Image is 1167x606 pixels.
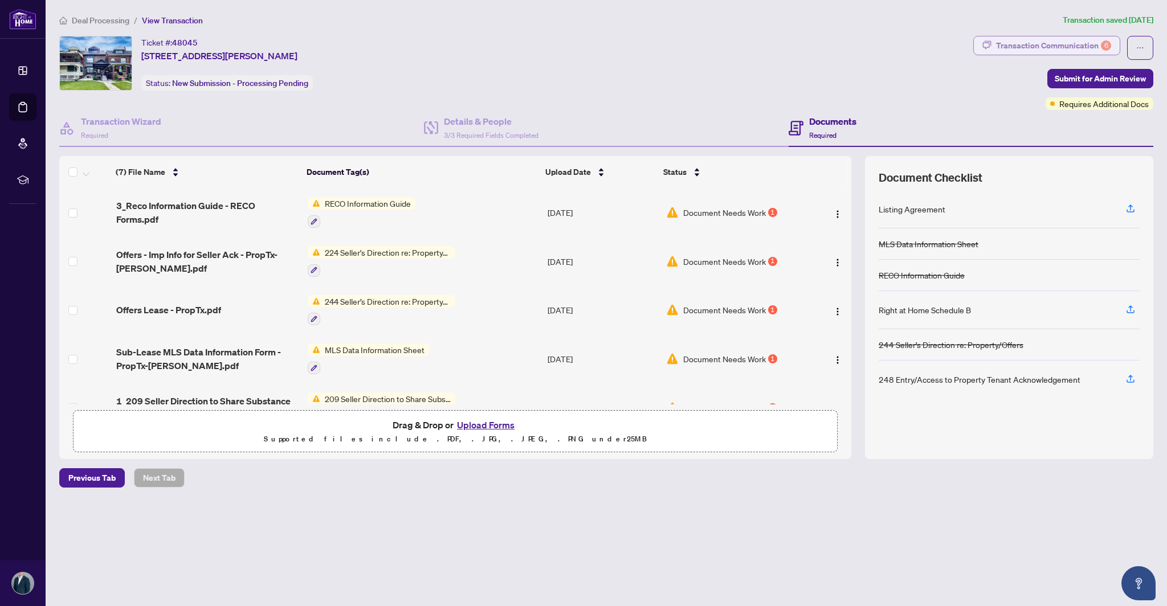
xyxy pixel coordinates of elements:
[68,469,116,487] span: Previous Tab
[543,237,662,286] td: [DATE]
[543,286,662,335] td: [DATE]
[308,197,320,210] img: Status Icon
[12,572,34,594] img: Profile Icon
[663,166,687,178] span: Status
[666,402,679,414] img: Document Status
[809,131,837,140] span: Required
[879,304,971,316] div: Right at Home Schedule B
[308,392,320,405] img: Status Icon
[116,248,299,275] span: Offers - Imp Info for Seller Ack - PropTx-[PERSON_NAME].pdf
[1047,69,1153,88] button: Submit for Admin Review
[141,75,313,91] div: Status:
[683,353,766,365] span: Document Needs Work
[768,354,777,363] div: 1
[320,295,455,308] span: 244 Seller’s Direction re: Property/Offers
[141,49,297,63] span: [STREET_ADDRESS][PERSON_NAME]
[879,269,965,281] div: RECO Information Guide
[59,17,67,24] span: home
[308,295,320,308] img: Status Icon
[683,402,766,414] span: Document Needs Work
[768,257,777,266] div: 1
[141,36,198,49] div: Ticket #:
[1121,566,1156,600] button: Open asap
[454,417,518,432] button: Upload Forms
[833,355,842,365] img: Logo
[541,156,659,188] th: Upload Date
[666,206,679,219] img: Document Status
[320,197,415,210] span: RECO Information Guide
[996,36,1111,55] div: Transaction Communication
[879,373,1080,386] div: 248 Entry/Access to Property Tenant Acknowledgement
[302,156,541,188] th: Document Tag(s)
[393,417,518,432] span: Drag & Drop or
[81,131,108,140] span: Required
[444,114,538,128] h4: Details & People
[172,38,198,48] span: 48045
[543,188,662,237] td: [DATE]
[666,353,679,365] img: Document Status
[134,468,185,488] button: Next Tab
[72,15,129,26] span: Deal Processing
[973,36,1120,55] button: Transaction Communication6
[9,9,36,30] img: logo
[1136,44,1144,52] span: ellipsis
[308,343,429,374] button: Status IconMLS Data Information Sheet
[683,255,766,268] span: Document Needs Work
[683,304,766,316] span: Document Needs Work
[116,303,221,317] span: Offers Lease - PropTx.pdf
[308,295,455,326] button: Status Icon244 Seller’s Direction re: Property/Offers
[829,350,847,368] button: Logo
[545,166,591,178] span: Upload Date
[134,14,137,27] li: /
[879,238,978,250] div: MLS Data Information Sheet
[116,345,299,372] span: Sub-Lease MLS Data Information Form - PropTx-[PERSON_NAME].pdf
[59,468,125,488] button: Previous Tab
[60,36,132,90] img: IMG-C12326302_1.jpg
[1055,69,1146,88] span: Submit for Admin Review
[768,208,777,217] div: 1
[659,156,806,188] th: Status
[444,131,538,140] span: 3/3 Required Fields Completed
[833,307,842,316] img: Logo
[879,338,1023,351] div: 244 Seller’s Direction re: Property/Offers
[833,258,842,267] img: Logo
[320,246,455,259] span: 224 Seller's Direction re: Property/Offers - Important Information for Seller Acknowledgement
[172,78,308,88] span: New Submission - Processing Pending
[809,114,856,128] h4: Documents
[879,203,945,215] div: Listing Agreement
[116,166,165,178] span: (7) File Name
[116,199,299,226] span: 3_Reco Information Guide - RECO Forms.pdf
[1101,40,1111,51] div: 6
[74,411,837,453] span: Drag & Drop orUpload FormsSupported files include .PDF, .JPG, .JPEG, .PNG under25MB
[829,203,847,222] button: Logo
[683,206,766,219] span: Document Needs Work
[142,15,203,26] span: View Transaction
[1059,97,1149,110] span: Requires Additional Docs
[829,252,847,271] button: Logo
[543,334,662,383] td: [DATE]
[768,305,777,314] div: 1
[308,246,320,259] img: Status Icon
[543,383,662,432] td: [DATE]
[768,403,777,412] div: 1
[879,170,982,186] span: Document Checklist
[833,404,842,413] img: Logo
[666,304,679,316] img: Document Status
[80,432,830,446] p: Supported files include .PDF, .JPG, .JPEG, .PNG under 25 MB
[308,343,320,356] img: Status Icon
[308,197,415,228] button: Status IconRECO Information Guide
[829,301,847,319] button: Logo
[81,114,161,128] h4: Transaction Wizard
[111,156,302,188] th: (7) File Name
[829,399,847,417] button: Logo
[320,343,429,356] span: MLS Data Information Sheet
[666,255,679,268] img: Document Status
[833,210,842,219] img: Logo
[308,392,455,423] button: Status Icon209 Seller Direction to Share Substance of Offers
[116,394,299,421] span: 1_209 Seller Direction to Share Substance of Offers - PropTx-[PERSON_NAME].pdf
[308,246,455,277] button: Status Icon224 Seller's Direction re: Property/Offers - Important Information for Seller Acknowle...
[1063,14,1153,27] article: Transaction saved [DATE]
[320,392,455,405] span: 209 Seller Direction to Share Substance of Offers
